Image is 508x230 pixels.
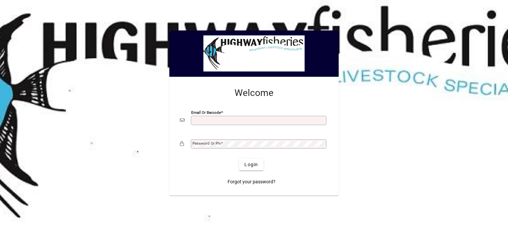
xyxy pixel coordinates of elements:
button: Login [239,159,263,170]
h2: Welcome [180,87,328,99]
a: Forgot your password? [225,176,278,188]
span: Forgot your password? [228,178,275,185]
mat-label: Email or Barcode [191,110,221,115]
mat-label: Password or Pin [192,141,221,146]
span: Login [244,161,258,168]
